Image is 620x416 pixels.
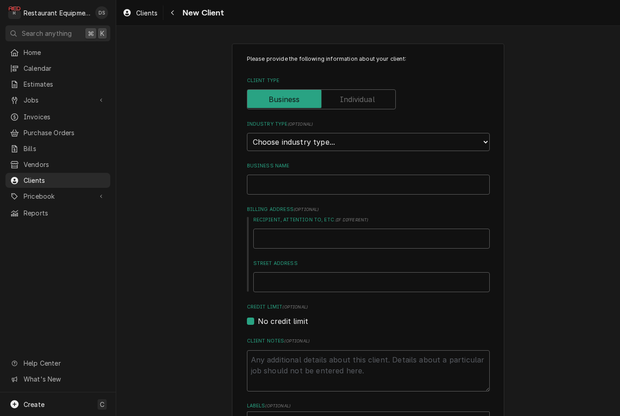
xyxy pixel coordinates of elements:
label: Recipient, Attention To, etc. [253,216,490,224]
div: Credit Limit [247,303,490,327]
span: Jobs [24,95,92,105]
span: Calendar [24,64,106,73]
div: Client Type [247,77,490,109]
div: Industry Type [247,121,490,151]
div: Restaurant Equipment Diagnostics [24,8,90,18]
button: Search anything⌘K [5,25,110,41]
div: Business Name [247,162,490,195]
span: ( optional ) [294,207,319,212]
label: Business Name [247,162,490,170]
span: Invoices [24,112,106,122]
span: ( optional ) [288,122,313,127]
span: ( optional ) [265,403,290,408]
a: Reports [5,206,110,220]
span: Home [24,48,106,57]
a: Calendar [5,61,110,76]
label: Client Notes [247,338,490,345]
div: Billing Address [247,206,490,292]
span: Help Center [24,358,105,368]
a: Home [5,45,110,60]
span: Search anything [22,29,72,38]
span: Clients [24,176,106,185]
span: C [100,400,104,409]
span: Clients [136,8,157,18]
label: No credit limit [258,316,308,327]
div: R [8,6,21,19]
a: Invoices [5,109,110,124]
div: Restaurant Equipment Diagnostics's Avatar [8,6,21,19]
label: Credit Limit [247,303,490,311]
p: Please provide the following information about your client: [247,55,490,63]
label: Labels [247,402,490,410]
div: Street Address [253,260,490,292]
span: Vendors [24,160,106,169]
div: Client Notes [247,338,490,391]
a: Go to Jobs [5,93,110,108]
span: Bills [24,144,106,153]
div: Derek Stewart's Avatar [95,6,108,19]
div: DS [95,6,108,19]
button: Navigate back [165,5,180,20]
div: Recipient, Attention To, etc. [253,216,490,249]
span: ( if different ) [335,217,368,222]
a: Go to What's New [5,372,110,387]
span: ( optional ) [284,338,310,343]
span: Reports [24,208,106,218]
label: Client Type [247,77,490,84]
label: Street Address [253,260,490,267]
a: Go to Help Center [5,356,110,371]
a: Vendors [5,157,110,172]
a: Estimates [5,77,110,92]
a: Purchase Orders [5,125,110,140]
span: What's New [24,374,105,384]
span: New Client [180,7,224,19]
span: K [100,29,104,38]
a: Clients [119,5,161,20]
span: ⌘ [88,29,94,38]
label: Billing Address [247,206,490,213]
a: Go to Pricebook [5,189,110,204]
label: Industry Type [247,121,490,128]
span: Pricebook [24,191,92,201]
span: (optional) [282,304,308,309]
span: Purchase Orders [24,128,106,137]
a: Bills [5,141,110,156]
span: Create [24,401,44,408]
span: Estimates [24,79,106,89]
a: Clients [5,173,110,188]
